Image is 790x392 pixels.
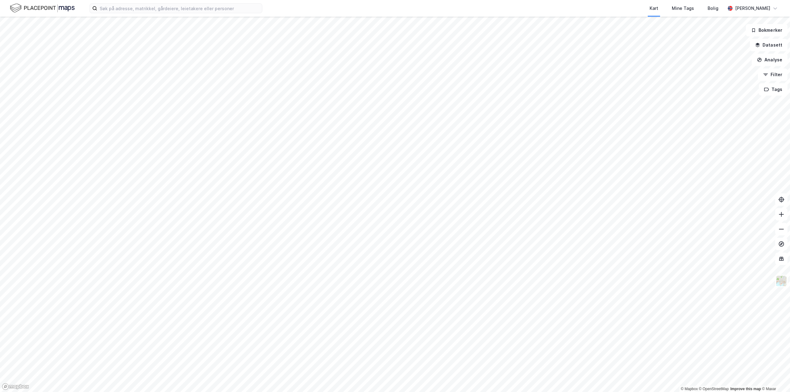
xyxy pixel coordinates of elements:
[650,5,658,12] div: Kart
[10,3,75,14] img: logo.f888ab2527a4732fd821a326f86c7f29.svg
[730,387,761,391] a: Improve this map
[708,5,718,12] div: Bolig
[672,5,694,12] div: Mine Tags
[735,5,770,12] div: [PERSON_NAME]
[750,39,788,51] button: Datasett
[775,275,787,287] img: Z
[2,383,29,390] a: Mapbox homepage
[681,387,698,391] a: Mapbox
[752,54,788,66] button: Analyse
[759,83,788,96] button: Tags
[758,68,788,81] button: Filter
[699,387,729,391] a: OpenStreetMap
[746,24,788,36] button: Bokmerker
[97,4,262,13] input: Søk på adresse, matrikkel, gårdeiere, leietakere eller personer
[759,362,790,392] iframe: Chat Widget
